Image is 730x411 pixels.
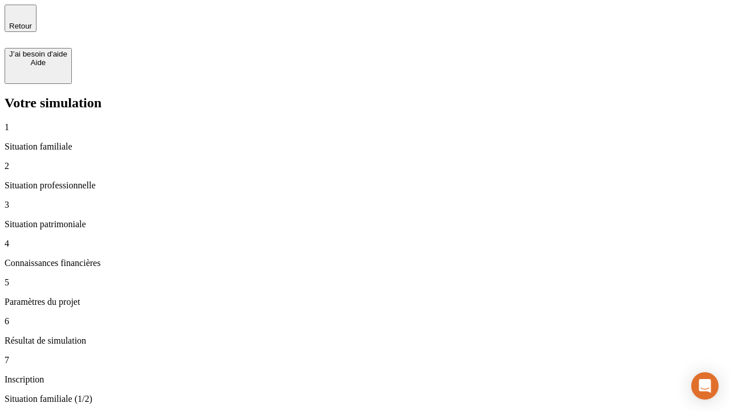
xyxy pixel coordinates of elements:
[5,5,36,32] button: Retour
[5,297,725,307] p: Paramètres du projet
[5,239,725,249] p: 4
[5,122,725,132] p: 1
[5,161,725,171] p: 2
[5,219,725,229] p: Situation patrimoniale
[9,58,67,67] div: Aide
[5,95,725,111] h2: Votre simulation
[5,277,725,288] p: 5
[5,374,725,385] p: Inscription
[5,142,725,152] p: Situation familiale
[9,22,32,30] span: Retour
[5,316,725,327] p: 6
[5,258,725,268] p: Connaissances financières
[5,180,725,191] p: Situation professionnelle
[9,50,67,58] div: J’ai besoin d'aide
[691,372,719,400] div: Open Intercom Messenger
[5,48,72,84] button: J’ai besoin d'aideAide
[5,394,725,404] p: Situation familiale (1/2)
[5,355,725,365] p: 7
[5,336,725,346] p: Résultat de simulation
[5,200,725,210] p: 3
